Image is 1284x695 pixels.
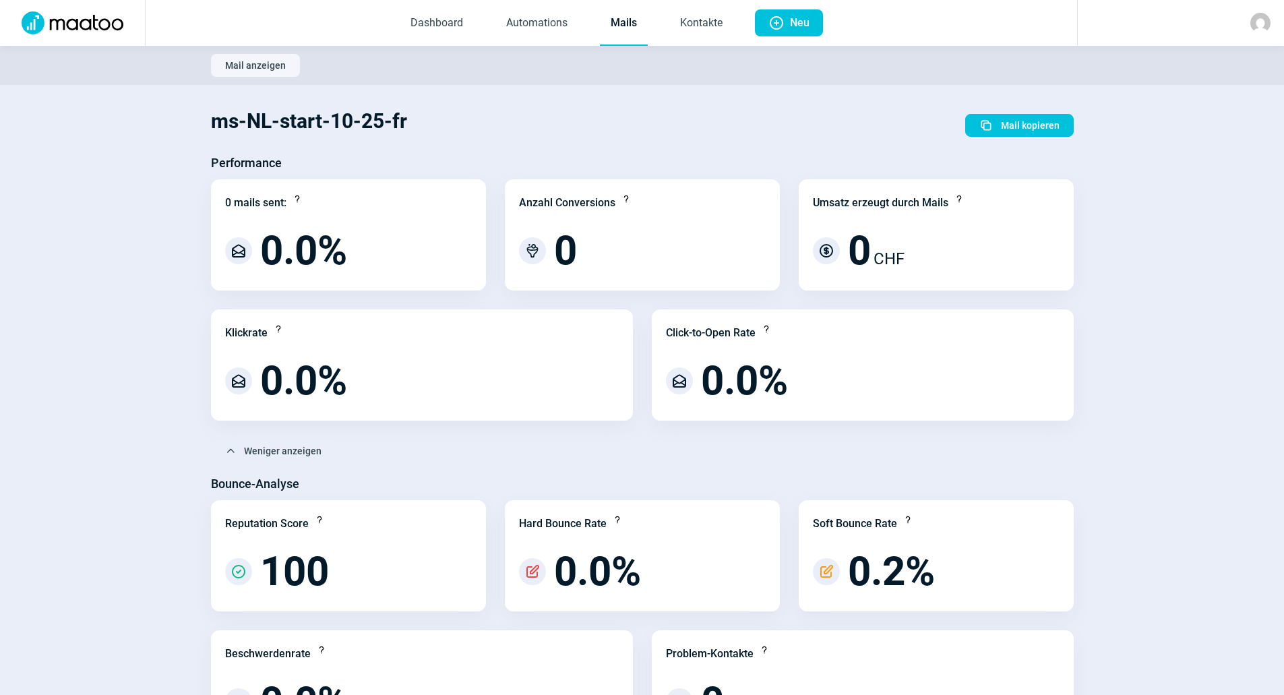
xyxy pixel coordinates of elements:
div: 0 mails sent: [225,195,286,211]
div: Anzahl Conversions [519,195,615,211]
span: 0 [554,231,577,271]
img: avatar [1250,13,1271,33]
div: Problem-Kontakte [666,646,754,662]
img: Logo [13,11,131,34]
span: Weniger anzeigen [244,440,322,462]
button: Mail anzeigen [211,54,300,77]
button: Weniger anzeigen [211,440,336,462]
span: 0 [848,231,871,271]
a: Kontakte [669,1,733,46]
div: Umsatz erzeugt durch Mails [813,195,948,211]
span: Mail anzeigen [225,55,286,76]
div: Reputation Score [225,516,309,532]
h3: Performance [211,152,282,174]
a: Mails [600,1,648,46]
span: 0.0% [554,551,641,592]
button: Neu [755,9,823,36]
div: Hard Bounce Rate [519,516,607,532]
h3: Bounce-Analyse [211,473,299,495]
div: Klickrate [225,325,268,341]
span: 0.0% [701,361,788,401]
span: 0.0% [260,361,347,401]
a: Automations [495,1,578,46]
span: CHF [874,247,905,271]
button: Mail kopieren [965,114,1074,137]
div: Beschwerdenrate [225,646,311,662]
div: Click-to-Open Rate [666,325,756,341]
span: 100 [260,551,329,592]
h1: ms-NL-start-10-25-fr [211,98,407,144]
div: Soft Bounce Rate [813,516,897,532]
a: Dashboard [400,1,474,46]
span: Neu [790,9,809,36]
span: 0.2% [848,551,935,592]
span: Mail kopieren [1001,115,1060,136]
span: 0.0% [260,231,347,271]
